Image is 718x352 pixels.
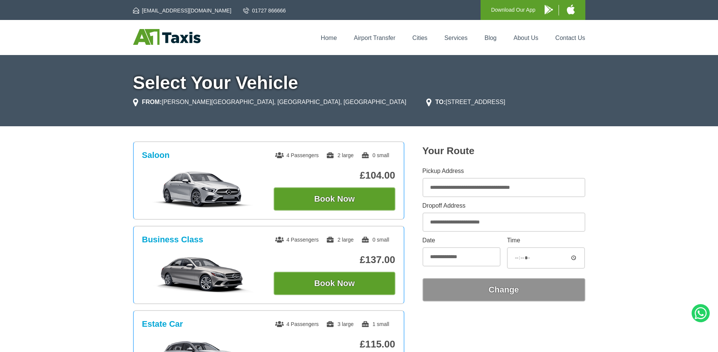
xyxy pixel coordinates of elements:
a: Contact Us [555,35,585,41]
h3: Saloon [142,150,170,160]
img: Saloon [146,171,259,208]
strong: TO: [435,99,445,105]
strong: FROM: [142,99,162,105]
label: Dropoff Address [423,203,585,209]
span: 2 large [326,152,354,158]
a: 01727 866666 [243,7,286,14]
p: £137.00 [274,254,395,266]
span: 4 Passengers [275,321,319,327]
label: Pickup Address [423,168,585,174]
a: [EMAIL_ADDRESS][DOMAIN_NAME] [133,7,231,14]
p: £104.00 [274,170,395,181]
span: 3 large [326,321,354,327]
h2: Your Route [423,145,585,157]
label: Time [507,237,585,243]
img: A1 Taxis iPhone App [567,5,575,14]
span: 2 large [326,237,354,243]
a: Services [444,35,467,41]
a: Blog [484,35,496,41]
h3: Estate Car [142,319,183,329]
p: £115.00 [274,338,395,350]
a: Airport Transfer [354,35,395,41]
span: 0 small [361,237,389,243]
button: Change [423,278,585,301]
h1: Select Your Vehicle [133,74,585,92]
h3: Business Class [142,235,204,245]
button: Book Now [274,272,395,295]
img: Business Class [146,255,259,293]
span: 4 Passengers [275,237,319,243]
label: Date [423,237,501,243]
img: A1 Taxis St Albans LTD [133,29,201,45]
p: Download Our App [491,5,536,15]
span: 4 Passengers [275,152,319,158]
span: 1 small [361,321,389,327]
img: A1 Taxis Android App [545,5,553,14]
li: [PERSON_NAME][GEOGRAPHIC_DATA], [GEOGRAPHIC_DATA], [GEOGRAPHIC_DATA] [133,98,406,107]
span: 0 small [361,152,389,158]
a: Home [321,35,337,41]
button: Book Now [274,187,395,211]
li: [STREET_ADDRESS] [426,98,505,107]
a: About Us [514,35,539,41]
a: Cities [412,35,427,41]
